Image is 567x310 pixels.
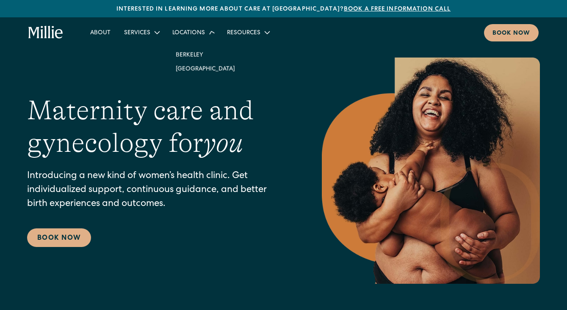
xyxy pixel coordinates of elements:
div: Locations [166,25,220,39]
em: you [203,128,243,158]
a: Book Now [27,228,91,247]
div: Book now [492,29,530,38]
div: Services [124,29,150,38]
div: Resources [227,29,260,38]
a: Book a free information call [344,6,451,12]
div: Locations [172,29,205,38]
div: Resources [220,25,276,39]
nav: Locations [166,41,245,82]
div: Services [117,25,166,39]
img: Smiling mother with her baby in arms, celebrating body positivity and the nurturing bond of postp... [322,58,540,284]
h1: Maternity care and gynecology for [27,94,288,159]
a: home [28,26,63,39]
a: Book now [484,24,539,41]
a: Berkeley [169,48,242,62]
p: Introducing a new kind of women’s health clinic. Get individualized support, continuous guidance,... [27,170,288,211]
a: About [83,25,117,39]
a: [GEOGRAPHIC_DATA] [169,62,242,76]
